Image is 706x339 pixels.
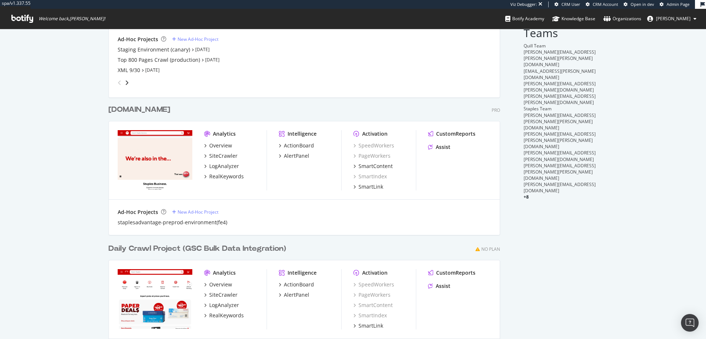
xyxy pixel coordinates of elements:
a: Admin Page [660,1,689,7]
div: Botify Academy [505,15,544,22]
div: ActionBoard [284,281,314,288]
div: Analytics [213,269,236,276]
div: Staples Team [524,106,598,112]
a: CRM User [555,1,580,7]
a: CustomReports [428,130,475,138]
div: Open Intercom Messenger [681,314,699,332]
a: New Ad-Hoc Project [172,209,218,215]
div: Assist [436,282,450,290]
img: staplesadvantage.com [118,130,192,190]
a: PageWorkers [353,291,391,299]
div: SmartLink [359,322,383,329]
a: staplesadvantage-preprod-environment(fe4) [118,219,227,226]
div: Knowledge Base [552,15,595,22]
span: Admin Page [667,1,689,7]
div: angle-left [115,77,124,89]
div: Intelligence [288,130,317,138]
div: Viz Debugger: [510,1,537,7]
div: RealKeywords [209,312,244,319]
a: XML 9/30 [118,67,140,74]
a: Overview [204,281,232,288]
a: Staging Environment (canary) [118,46,190,53]
div: CustomReports [436,130,475,138]
div: No Plan [481,246,500,252]
div: SmartContent [359,163,393,170]
span: [EMAIL_ADDRESS][PERSON_NAME][DOMAIN_NAME] [524,68,596,81]
a: Assist [428,143,450,151]
span: [PERSON_NAME][EMAIL_ADDRESS][DOMAIN_NAME] [524,181,596,194]
a: [DATE] [205,57,220,63]
div: angle-right [124,79,129,86]
div: Pro [492,107,500,113]
a: Daily Crawl Project (GSC Bulk Data Integration) [108,243,289,254]
span: [PERSON_NAME][EMAIL_ADDRESS][PERSON_NAME][DOMAIN_NAME] [524,93,596,106]
a: [DATE] [145,67,160,73]
a: SiteCrawler [204,152,238,160]
a: LogAnalyzer [204,301,239,309]
span: [PERSON_NAME][EMAIL_ADDRESS][PERSON_NAME][DOMAIN_NAME] [524,81,596,93]
a: RealKeywords [204,173,244,180]
div: SiteCrawler [209,152,238,160]
a: RealKeywords [204,312,244,319]
span: [PERSON_NAME][EMAIL_ADDRESS][PERSON_NAME][PERSON_NAME][DOMAIN_NAME] [524,163,596,181]
div: ActionBoard [284,142,314,149]
div: [DOMAIN_NAME] [108,104,170,115]
a: CRM Account [586,1,618,7]
a: Botify Academy [505,9,544,29]
a: SmartIndex [353,173,387,180]
a: SiteCrawler [204,291,238,299]
a: ActionBoard [279,281,314,288]
div: Overview [209,142,232,149]
div: Activation [362,130,388,138]
a: Open in dev [624,1,654,7]
a: New Ad-Hoc Project [172,36,218,42]
a: Assist [428,282,450,290]
a: [DOMAIN_NAME] [108,104,173,115]
h2: Teams [524,27,598,39]
span: Nathalie Geoffrin [656,15,691,22]
a: Knowledge Base [552,9,595,29]
a: SpeedWorkers [353,142,394,149]
img: staples.com [118,269,192,329]
a: [DATE] [195,46,210,53]
div: New Ad-Hoc Project [178,209,218,215]
div: LogAnalyzer [209,163,239,170]
div: AlertPanel [284,291,309,299]
span: Welcome back, [PERSON_NAME] ! [39,16,105,22]
span: CRM User [561,1,580,7]
div: SiteCrawler [209,291,238,299]
span: + 8 [524,194,529,200]
div: CustomReports [436,269,475,276]
a: SpeedWorkers [353,281,394,288]
div: Quill Team [524,43,598,49]
div: SmartIndex [353,312,387,319]
div: Intelligence [288,269,317,276]
a: Overview [204,142,232,149]
span: [PERSON_NAME][EMAIL_ADDRESS][PERSON_NAME][PERSON_NAME][DOMAIN_NAME] [524,49,596,68]
div: Overview [209,281,232,288]
a: Top 800 Pages Crawl (production) [118,56,200,64]
a: LogAnalyzer [204,163,239,170]
button: [PERSON_NAME] [641,13,702,25]
a: SmartLink [353,183,383,190]
a: SmartContent [353,163,393,170]
span: CRM Account [593,1,618,7]
a: SmartContent [353,301,393,309]
div: Activation [362,269,388,276]
div: Assist [436,143,450,151]
span: [PERSON_NAME][EMAIL_ADDRESS][PERSON_NAME][PERSON_NAME][DOMAIN_NAME] [524,112,596,131]
div: AlertPanel [284,152,309,160]
a: Organizations [603,9,641,29]
div: Ad-Hoc Projects [118,36,158,43]
a: PageWorkers [353,152,391,160]
span: [PERSON_NAME][EMAIL_ADDRESS][PERSON_NAME][PERSON_NAME][DOMAIN_NAME] [524,131,596,150]
div: Ad-Hoc Projects [118,208,158,216]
